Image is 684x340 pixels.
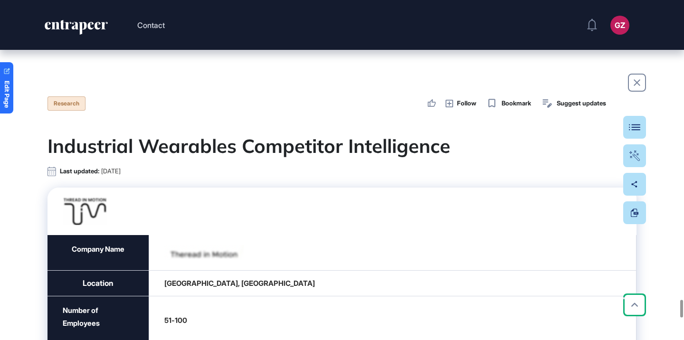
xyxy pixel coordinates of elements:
img: 689a266d6ef1fa71d8130c4a.png [164,245,244,260]
button: Follow [446,98,476,109]
div: Last updated: [60,168,121,175]
span: Follow [457,99,476,108]
h1: Industrial Wearables Competitor Intelligence [47,134,636,157]
span: Location [83,278,114,288]
span: Edit Page [4,81,10,108]
span: Number of Employees [63,306,100,328]
button: GZ [610,16,629,35]
button: Contact [137,19,165,31]
button: Bookmark [486,97,532,110]
span: Bookmark [502,99,531,108]
span: Company Name [72,245,124,254]
strong: [GEOGRAPHIC_DATA], [GEOGRAPHIC_DATA] [164,279,315,288]
img: 689a24a76ef1fa71d8130000.png [63,198,107,225]
strong: 51-100 [164,316,187,325]
button: Suggest updates [541,97,606,110]
span: Suggest updates [557,99,606,108]
span: [DATE] [101,168,121,175]
a: entrapeer-logo [44,20,109,38]
div: Research [47,96,85,111]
